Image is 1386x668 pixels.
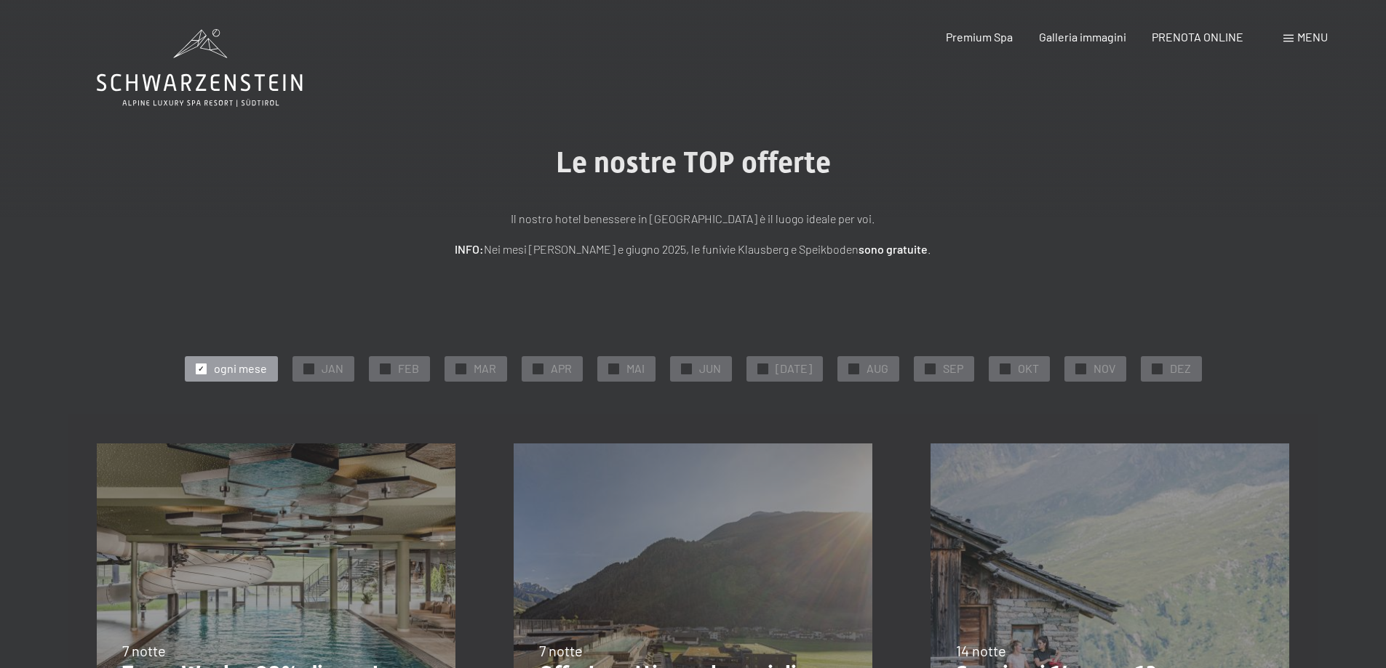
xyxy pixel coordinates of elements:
[610,363,616,374] span: ✓
[535,363,541,374] span: ✓
[122,642,166,659] span: 7 notte
[859,242,928,256] strong: sono gratuite
[1002,363,1008,374] span: ✓
[1039,30,1126,44] a: Galleria immagini
[776,361,812,377] span: [DATE]
[214,361,267,377] span: ogni mese
[556,145,831,180] span: Le nostre TOP offerte
[626,361,645,377] span: MAI
[306,363,311,374] span: ✓
[458,363,463,374] span: ✓
[539,642,583,659] span: 7 notte
[699,361,721,377] span: JUN
[382,363,388,374] span: ✓
[943,361,963,377] span: SEP
[927,363,933,374] span: ✓
[330,240,1057,259] p: Nei mesi [PERSON_NAME] e giugno 2025, le funivie Klausberg e Speikboden .
[1170,361,1191,377] span: DEZ
[1297,30,1328,44] span: Menu
[198,363,204,374] span: ✓
[551,361,572,377] span: APR
[474,361,496,377] span: MAR
[330,209,1057,228] p: Il nostro hotel benessere in [GEOGRAPHIC_DATA] è il luogo ideale per voi.
[946,30,1013,44] a: Premium Spa
[322,361,343,377] span: JAN
[398,361,419,377] span: FEB
[1078,363,1083,374] span: ✓
[1154,363,1160,374] span: ✓
[1018,361,1039,377] span: OKT
[956,642,1006,659] span: 14 notte
[683,363,689,374] span: ✓
[851,363,856,374] span: ✓
[760,363,765,374] span: ✓
[1094,361,1115,377] span: NOV
[455,242,484,256] strong: INFO:
[867,361,888,377] span: AUG
[1152,30,1243,44] a: PRENOTA ONLINE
